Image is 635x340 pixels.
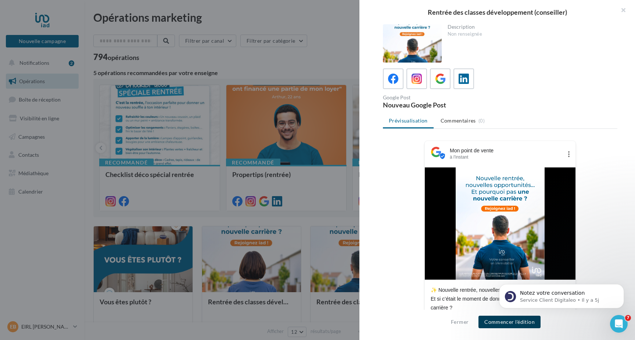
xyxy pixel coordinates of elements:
[625,315,631,321] span: 7
[478,316,541,328] button: Commencer l'édition
[448,24,612,29] div: Description
[488,269,635,320] iframe: Intercom notifications message
[450,154,562,160] div: à l'instant
[610,315,628,333] iframe: Intercom live chat
[448,31,612,38] div: Non renseignée
[448,318,471,326] button: Fermer
[383,95,497,100] div: Google Post
[371,9,623,15] div: Rentrée des classes développement (conseiller)
[478,118,485,124] span: (0)
[450,147,562,154] div: Mon point de vente
[383,102,497,108] div: Nouveau Google Post
[456,167,545,280] img: Post_4_5_rentree_2025_(version_dvpt)_1
[441,117,476,124] span: Commentaires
